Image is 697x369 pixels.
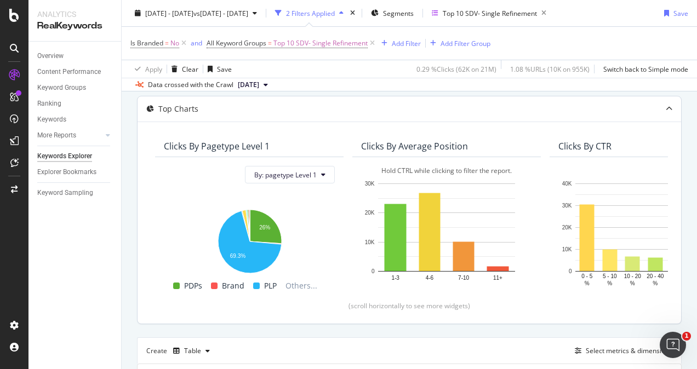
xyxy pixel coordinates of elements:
[170,36,179,51] span: No
[193,8,248,18] span: vs [DATE] - [DATE]
[245,166,335,183] button: By: pagetype Level 1
[441,38,490,48] div: Add Filter Group
[182,64,198,73] div: Clear
[203,60,232,78] button: Save
[184,348,201,354] div: Table
[37,151,92,162] div: Keywords Explorer
[130,38,163,48] span: Is Branded
[392,38,421,48] div: Add Filter
[653,280,658,286] text: %
[365,181,375,187] text: 30K
[259,225,270,231] text: 26%
[268,38,272,48] span: =
[660,332,686,358] iframe: Intercom live chat
[37,50,64,62] div: Overview
[426,37,490,50] button: Add Filter Group
[281,279,322,292] span: Others...
[148,80,233,90] div: Data crossed with the Crawl
[37,166,113,178] a: Explorer Bookmarks
[562,203,572,209] text: 30K
[682,332,691,341] span: 1
[416,64,496,73] div: 0.29 % Clicks ( 62K on 21M )
[660,4,688,22] button: Save
[377,37,421,50] button: Add Filter
[673,8,688,18] div: Save
[264,279,277,292] span: PLP
[365,239,375,245] text: 10K
[191,38,202,48] button: and
[164,204,335,275] svg: A chart.
[238,80,259,90] span: 2024 Aug. 31st
[348,8,357,19] div: times
[151,301,668,310] div: (scroll horizontally to see more widgets)
[37,187,93,199] div: Keyword Sampling
[37,66,113,78] a: Content Performance
[599,60,688,78] button: Switch back to Simple mode
[207,38,266,48] span: All Keyword Groups
[361,178,532,288] svg: A chart.
[603,64,688,73] div: Switch back to Simple mode
[286,8,335,18] div: 2 Filters Applied
[37,98,113,109] a: Ranking
[165,38,169,48] span: =
[37,130,76,141] div: More Reports
[146,342,214,360] div: Create
[510,64,590,73] div: 1.08 % URLs ( 10K on 955K )
[230,253,245,259] text: 69.3%
[37,130,102,141] a: More Reports
[37,82,86,94] div: Keyword Groups
[603,273,617,279] text: 5 - 10
[37,114,113,125] a: Keywords
[37,114,66,125] div: Keywords
[145,8,193,18] span: [DATE] - [DATE]
[233,78,272,91] button: [DATE]
[271,4,348,22] button: 2 Filters Applied
[562,246,572,252] text: 10K
[37,66,101,78] div: Content Performance
[581,273,592,279] text: 0 - 5
[169,342,214,360] button: Table
[586,346,672,355] div: Select metrics & dimensions
[37,98,61,109] div: Ranking
[367,4,418,22] button: Segments
[585,280,590,286] text: %
[130,60,162,78] button: Apply
[217,64,232,73] div: Save
[37,82,113,94] a: Keyword Groups
[562,181,572,187] text: 40K
[493,275,502,281] text: 11+
[427,4,551,22] button: Top 10 SDV- Single Refinement
[37,187,113,199] a: Keyword Sampling
[37,50,113,62] a: Overview
[158,103,198,114] div: Top Charts
[443,8,537,18] div: Top 10 SDV- Single Refinement
[37,166,96,178] div: Explorer Bookmarks
[426,275,434,281] text: 4-6
[222,279,244,292] span: Brand
[647,273,664,279] text: 20 - 40
[361,141,468,152] div: Clicks By Average Position
[184,279,202,292] span: PDPs
[361,166,532,175] div: Hold CTRL while clicking to filter the report.
[37,20,112,32] div: RealKeywords
[570,344,672,358] button: Select metrics & dimensions
[624,273,642,279] text: 10 - 20
[164,141,270,152] div: Clicks By pagetype Level 1
[37,9,112,20] div: Analytics
[562,224,572,230] text: 20K
[145,64,162,73] div: Apply
[273,36,368,51] span: Top 10 SDV- Single Refinement
[130,4,261,22] button: [DATE] - [DATE]vs[DATE] - [DATE]
[383,8,414,18] span: Segments
[458,275,469,281] text: 7-10
[365,210,375,216] text: 20K
[630,280,635,286] text: %
[167,60,198,78] button: Clear
[391,275,399,281] text: 1-3
[569,268,572,274] text: 0
[37,151,113,162] a: Keywords Explorer
[372,268,375,274] text: 0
